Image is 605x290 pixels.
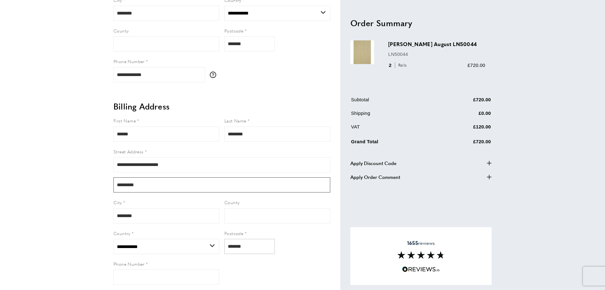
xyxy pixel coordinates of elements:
span: City [113,199,122,205]
strong: 1655 [407,239,418,246]
td: £0.00 [436,109,491,121]
td: £120.00 [436,123,491,135]
span: Last Name [224,117,246,124]
span: Street Address [113,148,144,155]
span: Rolls [395,62,408,68]
span: £720.00 [468,62,485,68]
img: Lillian August LN50044 [350,40,374,64]
span: Country [113,230,130,236]
button: More information [210,72,219,78]
span: Postcode [224,27,243,34]
span: Postcode [224,230,243,236]
span: County [224,199,239,205]
td: Subtotal [351,96,435,108]
td: £720.00 [436,96,491,108]
span: County [113,27,129,34]
h2: Billing Address [113,101,330,112]
span: Apply Order Comment [350,173,400,181]
span: reviews [407,240,435,246]
span: Apply Discount Code [350,159,396,167]
td: VAT [351,123,435,135]
span: Phone Number [113,58,145,64]
span: First Name [113,117,136,124]
td: £720.00 [436,136,491,150]
h3: [PERSON_NAME] August LN50044 [388,40,485,48]
td: Shipping [351,109,435,121]
img: Reviews.io 5 stars [402,266,440,272]
p: LN50044 [388,50,485,58]
h2: Order Summary [350,17,492,28]
div: 2 [388,61,409,69]
td: Grand Total [351,136,435,150]
span: Phone Number [113,261,145,267]
img: Reviews section [397,251,445,259]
